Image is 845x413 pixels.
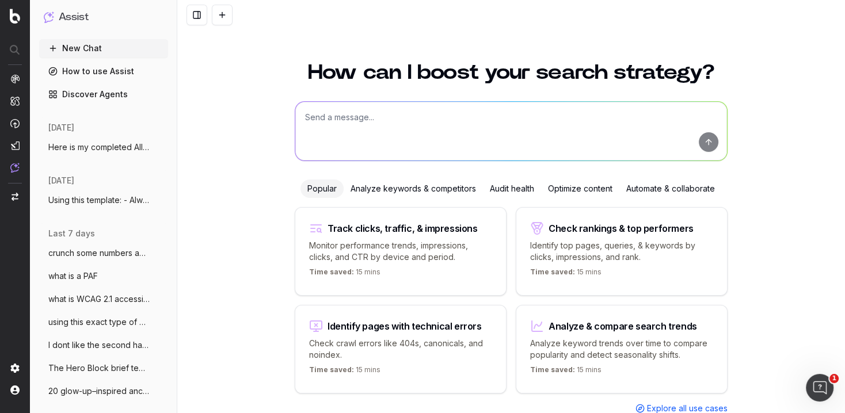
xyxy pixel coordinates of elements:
span: 1 [829,374,839,383]
div: Audit health [483,179,541,198]
span: Here is my completed All BBQs content pa [48,142,150,153]
p: Analyze keyword trends over time to compare popularity and detect seasonality shifts. [530,338,713,361]
button: New Chat [39,39,168,58]
button: 20 glow-up–inspired anchor text lines fo [39,382,168,400]
img: Botify logo [10,9,20,24]
button: Using this template: - Always use simple [39,191,168,209]
span: what is a PAF [48,270,98,282]
a: Discover Agents [39,85,168,104]
p: 15 mins [530,365,602,379]
img: Intelligence [10,96,20,106]
span: Time saved: [530,365,575,374]
button: Here is my completed All BBQs content pa [39,138,168,156]
span: using this exact type of content templat [48,316,150,328]
span: what is WCAG 2.1 accessibility requireme [48,293,150,305]
img: Switch project [12,193,18,201]
span: 20 glow-up–inspired anchor text lines fo [48,385,150,397]
div: Track clicks, traffic, & impressions [328,224,478,233]
button: using this exact type of content templat [39,313,168,331]
span: Using this template: - Always use simple [48,194,150,206]
span: [DATE] [48,122,74,133]
span: Time saved: [530,267,575,276]
img: Activation [10,118,20,128]
button: crunch some numbers and gather data to g [39,244,168,262]
span: last 7 days [48,228,95,239]
div: Identify pages with technical errors [328,322,482,331]
button: I dont like the second half of this sent [39,336,168,354]
div: Optimize content [541,179,619,198]
img: Analytics [10,74,20,83]
img: Studio [10,141,20,150]
p: Monitor performance trends, impressions, clicks, and CTR by device and period. [309,240,492,263]
p: 15 mins [309,267,380,281]
p: Check crawl errors like 404s, canonicals, and noindex. [309,338,492,361]
img: Assist [10,163,20,173]
a: How to use Assist [39,62,168,81]
div: Analyze keywords & competitors [344,179,483,198]
p: 15 mins [530,267,602,281]
button: Assist [44,9,163,25]
div: Analyze & compare search trends [549,322,697,331]
p: 15 mins [309,365,380,379]
span: The Hero Block brief template Engaging [48,362,150,374]
span: Time saved: [309,365,354,374]
button: what is WCAG 2.1 accessibility requireme [39,290,168,308]
span: crunch some numbers and gather data to g [48,247,150,259]
div: Popular [300,179,344,198]
iframe: Intercom live chat [806,374,833,401]
img: My account [10,385,20,395]
div: Automate & collaborate [619,179,722,198]
button: what is a PAF [39,267,168,285]
img: Assist [44,12,54,22]
p: Identify top pages, queries, & keywords by clicks, impressions, and rank. [530,240,713,263]
span: [DATE] [48,175,74,186]
span: I dont like the second half of this sent [48,339,150,351]
img: Setting [10,364,20,373]
h1: Assist [59,9,89,25]
div: Check rankings & top performers [549,224,694,233]
button: The Hero Block brief template Engaging [39,359,168,377]
span: Time saved: [309,267,354,276]
h1: How can I boost your search strategy? [295,62,728,83]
